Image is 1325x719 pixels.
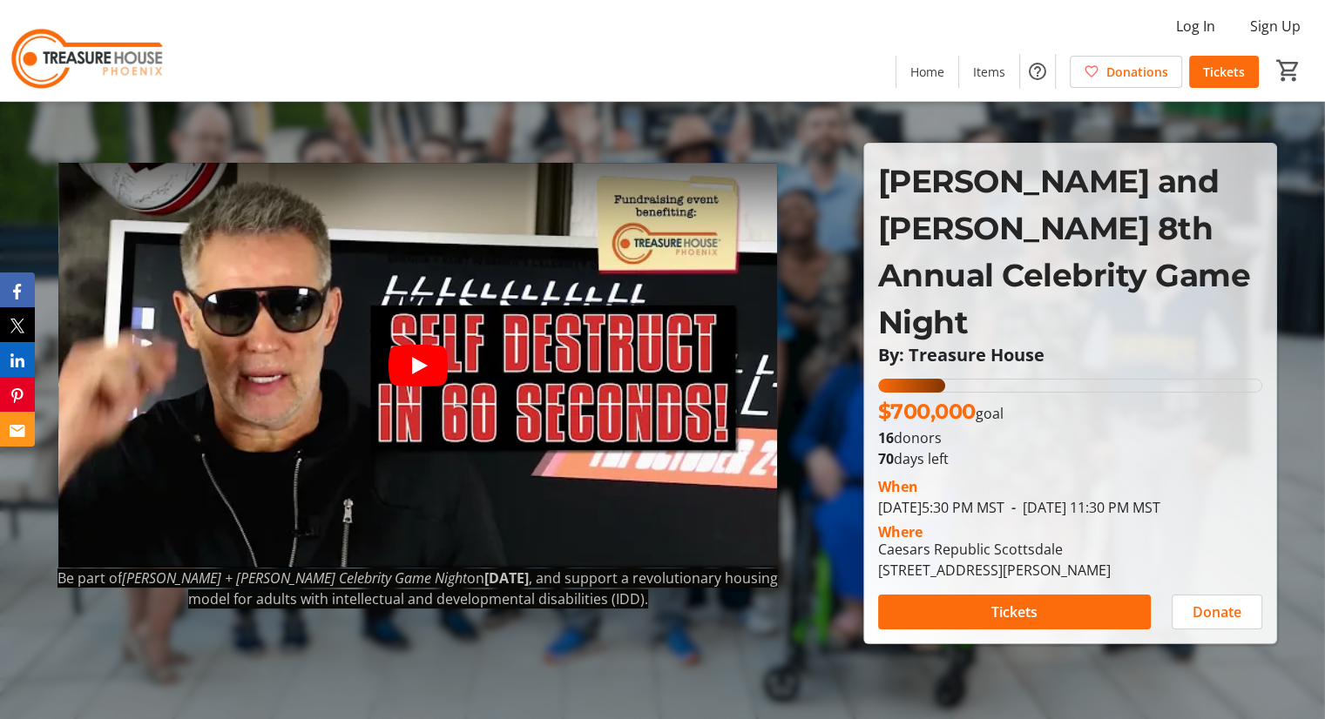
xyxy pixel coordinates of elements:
[878,595,1151,629] button: Tickets
[467,568,484,588] span: on
[1176,16,1215,37] span: Log In
[188,568,779,608] span: , and support a revolutionary housing model for adults with intellectual and developmental disabi...
[878,158,1262,346] p: [PERSON_NAME] and [PERSON_NAME] 8th Annual Celebrity Game Night
[1070,56,1182,88] a: Donations
[959,56,1019,88] a: Items
[878,346,1262,365] p: By: Treasure House
[973,63,1005,81] span: Items
[1273,55,1304,86] button: Cart
[1193,601,1241,622] span: Donate
[484,568,529,588] strong: [DATE]
[1004,498,1160,517] span: [DATE] 11:30 PM MST
[389,345,448,386] button: Play video
[1203,63,1245,81] span: Tickets
[878,428,894,447] b: 16
[878,427,1262,448] p: donors
[57,568,122,588] span: Be part of
[1106,63,1168,81] span: Donations
[991,601,1038,622] span: Tickets
[1236,12,1315,40] button: Sign Up
[1004,498,1023,517] span: -
[878,476,918,497] div: When
[878,399,976,424] span: $700,000
[878,396,1004,427] p: goal
[878,448,1262,469] p: days left
[878,449,894,468] span: 70
[122,568,467,588] em: [PERSON_NAME] + [PERSON_NAME] Celebrity Game Night
[878,539,1111,560] div: Caesars Republic Scottsdale
[1172,595,1262,629] button: Donate
[10,7,166,94] img: Treasure House's Logo
[878,525,923,539] div: Where
[878,498,1004,517] span: [DATE] 5:30 PM MST
[1020,54,1055,89] button: Help
[896,56,958,88] a: Home
[878,379,1262,393] div: 17.522135714285714% of fundraising goal reached
[878,560,1111,581] div: [STREET_ADDRESS][PERSON_NAME]
[1250,16,1301,37] span: Sign Up
[1189,56,1259,88] a: Tickets
[910,63,944,81] span: Home
[1162,12,1229,40] button: Log In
